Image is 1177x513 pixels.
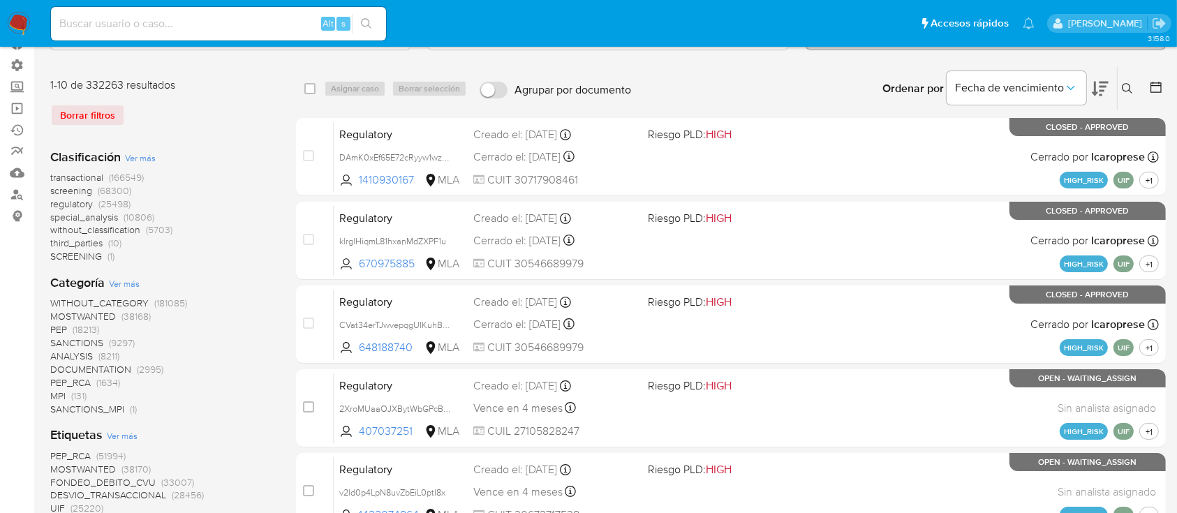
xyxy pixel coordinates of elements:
[323,17,334,30] span: Alt
[352,14,380,34] button: search-icon
[1023,17,1035,29] a: Notificaciones
[51,15,386,33] input: Buscar usuario o caso...
[1152,16,1167,31] a: Salir
[1148,33,1170,44] span: 3.158.0
[1068,17,1147,30] p: ezequiel.castrillon@mercadolibre.com
[341,17,346,30] span: s
[931,16,1009,31] span: Accesos rápidos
